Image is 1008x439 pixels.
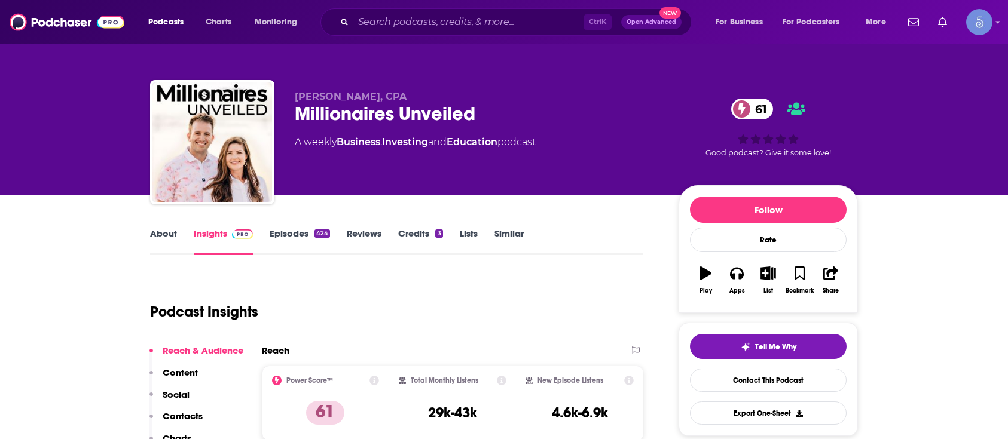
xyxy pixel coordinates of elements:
[690,259,721,302] button: Play
[741,342,750,352] img: tell me why sparkle
[690,228,847,252] div: Rate
[232,229,253,239] img: Podchaser Pro
[428,404,477,422] h3: 29k-43k
[815,259,847,302] button: Share
[966,9,992,35] button: Show profile menu
[460,228,478,255] a: Lists
[295,135,536,149] div: A weekly podcast
[149,410,203,432] button: Contacts
[246,13,313,32] button: open menu
[755,342,796,352] span: Tell Me Why
[148,14,184,30] span: Podcasts
[332,8,703,36] div: Search podcasts, credits, & more...
[731,99,773,119] a: 61
[152,82,272,202] img: Millionaires Unveiled
[428,136,447,148] span: and
[149,389,190,411] button: Social
[659,7,681,19] span: New
[690,334,847,359] button: tell me why sparkleTell Me Why
[679,91,858,165] div: 61Good podcast? Give it some love!
[552,404,608,422] h3: 4.6k-6.9k
[150,228,177,255] a: About
[783,14,840,30] span: For Podcasters
[537,376,603,385] h2: New Episode Listens
[314,229,330,238] div: 424
[690,369,847,392] a: Contact This Podcast
[690,197,847,223] button: Follow
[690,401,847,425] button: Export One-Sheet
[447,136,497,148] a: Education
[295,91,407,102] span: [PERSON_NAME], CPA
[966,9,992,35] span: Logged in as Spiral5-G1
[382,136,428,148] a: Investing
[149,345,243,367] button: Reach & Audience
[140,13,199,32] button: open menu
[198,13,239,32] a: Charts
[705,148,831,157] span: Good podcast? Give it some love!
[966,9,992,35] img: User Profile
[194,228,253,255] a: InsightsPodchaser Pro
[10,11,124,33] img: Podchaser - Follow, Share and Rate Podcasts
[494,228,524,255] a: Similar
[933,12,952,32] a: Show notifications dropdown
[286,376,333,385] h2: Power Score™
[398,228,442,255] a: Credits3
[584,14,612,30] span: Ctrl K
[721,259,752,302] button: Apps
[411,376,478,385] h2: Total Monthly Listens
[163,345,243,356] p: Reach & Audience
[163,367,198,378] p: Content
[823,287,839,294] div: Share
[206,14,231,30] span: Charts
[353,13,584,32] input: Search podcasts, credits, & more...
[743,99,773,119] span: 61
[380,136,382,148] span: ,
[700,287,712,294] div: Play
[347,228,381,255] a: Reviews
[163,389,190,400] p: Social
[729,287,745,294] div: Apps
[270,228,330,255] a: Episodes424
[716,14,763,30] span: For Business
[763,287,773,294] div: List
[255,14,297,30] span: Monitoring
[753,259,784,302] button: List
[707,13,778,32] button: open menu
[627,19,676,25] span: Open Advanced
[306,401,344,425] p: 61
[163,410,203,422] p: Contacts
[150,303,258,321] h1: Podcast Insights
[262,345,289,356] h2: Reach
[435,229,442,238] div: 3
[786,287,814,294] div: Bookmark
[903,12,924,32] a: Show notifications dropdown
[337,136,380,148] a: Business
[775,13,857,32] button: open menu
[149,367,198,389] button: Content
[784,259,815,302] button: Bookmark
[866,14,886,30] span: More
[621,15,682,29] button: Open AdvancedNew
[857,13,901,32] button: open menu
